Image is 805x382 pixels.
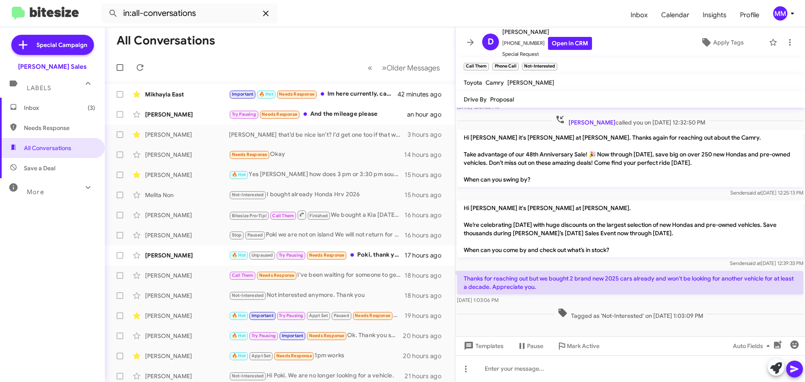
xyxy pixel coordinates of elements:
[229,170,405,179] div: Yes [PERSON_NAME] how does 3 pm or 3:30 pm sound?
[550,338,606,353] button: Mark Active
[229,130,408,139] div: [PERSON_NAME] that’d be nice isn’t? I’d get one too if that was possible 😊
[405,312,448,320] div: 19 hours ago
[272,213,294,218] span: Call Them
[101,3,278,23] input: Search
[405,271,448,280] div: 18 hours ago
[145,130,229,139] div: [PERSON_NAME]
[232,353,246,359] span: 🔥 Hot
[24,104,95,112] span: Inbox
[145,191,229,199] div: Melita Non
[252,333,276,338] span: Try Pausing
[282,333,304,338] span: Important
[145,372,229,380] div: [PERSON_NAME]
[464,96,487,103] span: Drive By
[24,124,95,132] span: Needs Response
[492,63,518,70] small: Phone Call
[726,338,780,353] button: Auto Fields
[527,338,543,353] span: Pause
[654,3,696,27] a: Calendar
[730,260,803,266] span: Sender [DATE] 12:39:33 PM
[252,353,271,359] span: Appt Set
[457,297,499,303] span: [DATE] 1:03:06 PM
[279,313,303,318] span: Try Pausing
[229,109,407,119] div: And the mileage please
[309,252,345,258] span: Needs Response
[405,171,448,179] div: 15 hours ago
[548,37,592,50] a: Open in CRM
[279,91,314,97] span: Needs Response
[464,79,482,86] span: Toyota
[229,210,405,220] div: We bought a Kia [DATE] but Ty
[232,112,256,117] span: Try Pausing
[569,119,615,126] span: [PERSON_NAME]
[232,152,267,157] span: Needs Response
[624,3,654,27] span: Inbox
[232,232,242,238] span: Stop
[679,35,765,50] button: Apply Tags
[279,252,303,258] span: Try Pausing
[232,91,254,97] span: Important
[486,79,504,86] span: Camry
[259,91,273,97] span: 🔥 Hot
[507,79,554,86] span: [PERSON_NAME]
[145,312,229,320] div: [PERSON_NAME]
[552,114,709,127] span: called you on [DATE] 12:32:50 PM
[117,34,215,47] h1: All Conversations
[713,35,744,50] span: Apply Tags
[747,190,761,196] span: said at
[145,291,229,300] div: [PERSON_NAME]
[145,332,229,340] div: [PERSON_NAME]
[405,251,448,260] div: 17 hours ago
[229,291,405,300] div: Not interested anymore. Thank you
[145,231,229,239] div: [PERSON_NAME]
[309,333,345,338] span: Needs Response
[232,373,264,379] span: Not-Interested
[229,150,404,159] div: Okay
[355,313,390,318] span: Needs Response
[229,190,405,200] div: I bought already Honda Hrv 2026
[36,41,87,49] span: Special Campaign
[382,62,387,73] span: »
[252,313,273,318] span: Important
[455,338,510,353] button: Templates
[27,84,51,92] span: Labels
[405,372,448,380] div: 21 hours ago
[145,171,229,179] div: [PERSON_NAME]
[24,164,55,172] span: Save a Deal
[232,252,246,258] span: 🔥 Hot
[510,338,550,353] button: Pause
[334,313,349,318] span: Paused
[502,27,592,37] span: [PERSON_NAME]
[259,273,295,278] span: Needs Response
[403,332,448,340] div: 20 hours ago
[462,338,504,353] span: Templates
[232,172,246,177] span: 🔥 Hot
[229,230,405,240] div: Poki we are not on island We will not return for few months
[18,62,87,71] div: [PERSON_NAME] Sales
[229,351,403,361] div: 1pm works
[403,352,448,360] div: 20 hours ago
[457,130,803,187] p: Hi [PERSON_NAME] it's [PERSON_NAME] at [PERSON_NAME]. Thanks again for reaching out about the Cam...
[11,35,94,55] a: Special Campaign
[232,273,254,278] span: Call Them
[232,333,246,338] span: 🔥 Hot
[247,232,263,238] span: Paused
[405,291,448,300] div: 18 hours ago
[696,3,733,27] a: Insights
[522,63,557,70] small: Not-Interested
[232,313,246,318] span: 🔥 Hot
[145,352,229,360] div: [PERSON_NAME]
[88,104,95,112] span: (3)
[229,89,398,99] div: Im here currently, can I see the 2026 Honda hrv?
[145,251,229,260] div: [PERSON_NAME]
[387,63,440,73] span: Older Messages
[145,151,229,159] div: [PERSON_NAME]
[145,271,229,280] div: [PERSON_NAME]
[145,211,229,219] div: [PERSON_NAME]
[229,270,405,280] div: I've been waiting for someone to get bk to me but know even call
[773,6,787,21] div: MM
[766,6,796,21] button: MM
[407,110,448,119] div: an hour ago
